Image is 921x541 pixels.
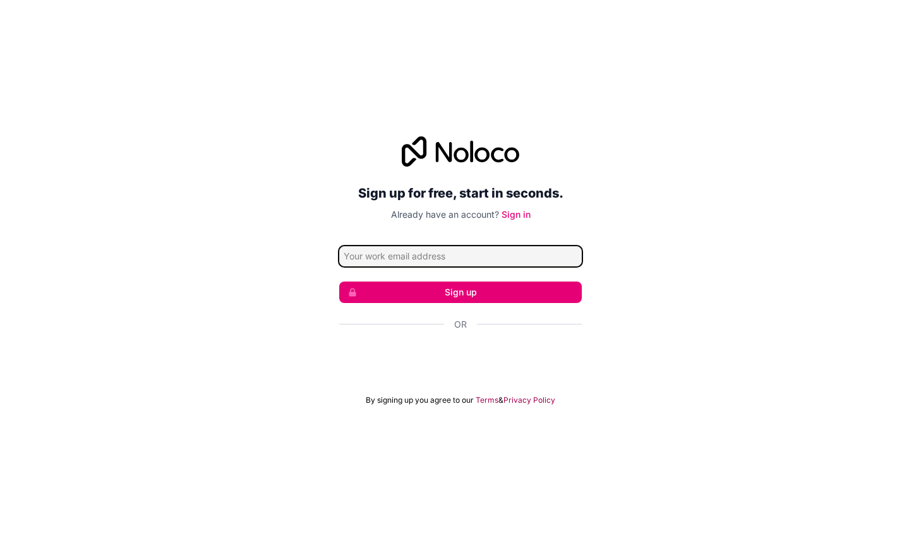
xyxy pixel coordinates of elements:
[339,182,582,205] h2: Sign up for free, start in seconds.
[339,282,582,303] button: Sign up
[339,246,582,266] input: Email address
[333,345,588,372] iframe: Sign in with Google Button
[366,395,474,405] span: By signing up you agree to our
[502,209,531,220] a: Sign in
[498,395,503,405] span: &
[454,318,467,331] span: Or
[503,395,555,405] a: Privacy Policy
[391,209,499,220] span: Already have an account?
[476,395,498,405] a: Terms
